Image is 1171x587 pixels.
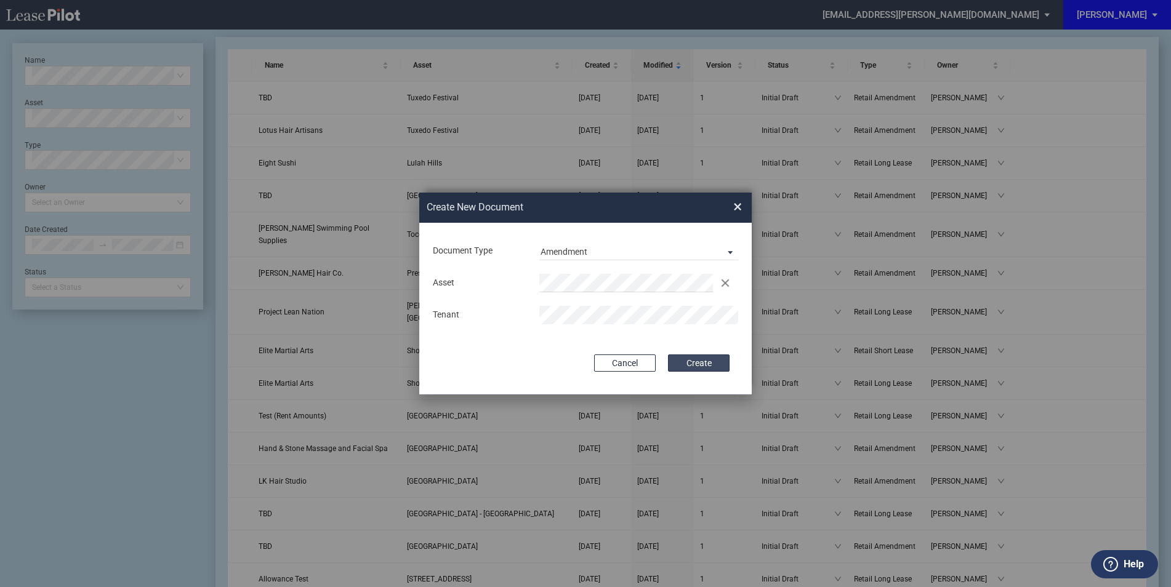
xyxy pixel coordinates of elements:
[594,354,656,372] button: Cancel
[733,198,742,217] span: ×
[419,193,752,394] md-dialog: Create New ...
[425,277,532,289] div: Asset
[425,245,532,257] div: Document Type
[539,242,738,260] md-select: Document Type: Amendment
[427,201,689,214] h2: Create New Document
[1124,556,1144,572] label: Help
[668,354,730,372] button: Create
[425,309,532,321] div: Tenant
[541,247,587,257] div: Amendment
